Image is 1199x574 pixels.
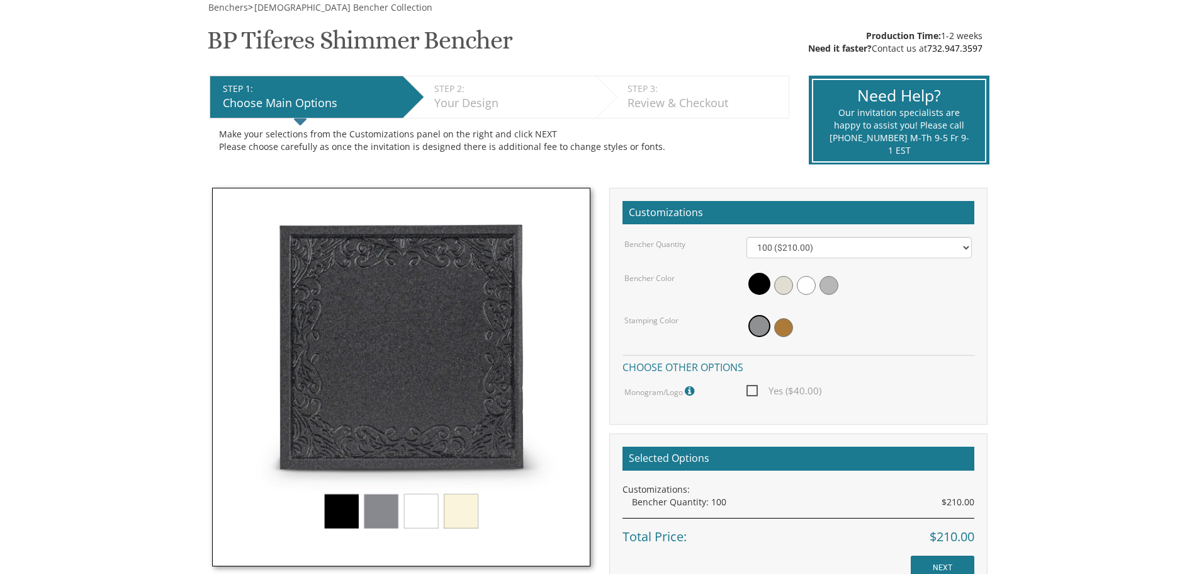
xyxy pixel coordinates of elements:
a: [DEMOGRAPHIC_DATA] Bencher Collection [253,1,432,13]
span: Yes ($40.00) [746,383,821,399]
div: STEP 2: [434,83,590,95]
h1: BP Tiferes Shimmer Bencher [207,26,512,64]
div: Need Help? [829,84,969,107]
span: > [248,1,432,13]
span: $210.00 [930,528,974,546]
span: $210.00 [942,496,974,508]
div: Customizations: [622,483,974,496]
a: 732.947.3597 [927,42,982,54]
label: Bencher Color [624,273,675,284]
h2: Customizations [622,201,974,225]
div: Total Price: [622,518,974,546]
label: Stamping Color [624,315,678,326]
label: Monogram/Logo [624,383,697,399]
span: Need it faster? [808,42,872,54]
label: Bencher Quantity [624,239,685,250]
a: Benchers [207,1,248,13]
div: Choose Main Options [223,95,397,112]
span: [DEMOGRAPHIC_DATA] Bencher Collection [254,1,432,13]
h4: Choose other options [622,355,974,377]
h2: Selected Options [622,447,974,471]
div: Your Design [434,95,590,112]
div: Our invitation specialists are happy to assist you! Please call [PHONE_NUMBER] M-Th 9-5 Fr 9-1 EST [829,106,969,157]
div: STEP 3: [628,83,782,95]
span: Production Time: [866,30,941,42]
div: Bencher Quantity: 100 [632,496,974,508]
div: Make your selections from the Customizations panel on the right and click NEXT Please choose care... [219,128,780,153]
span: Benchers [208,1,248,13]
div: 1-2 weeks Contact us at [808,30,982,55]
img: tiferes_shimmer.jpg [212,188,590,566]
div: Review & Checkout [628,95,782,112]
div: STEP 1: [223,83,397,95]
